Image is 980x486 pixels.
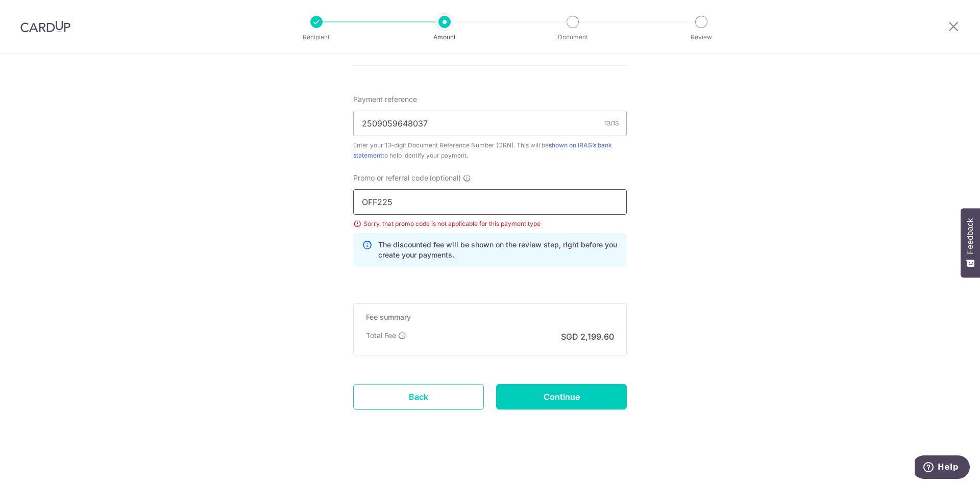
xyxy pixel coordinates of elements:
[496,384,627,410] input: Continue
[378,240,618,260] p: The discounted fee will be shown on the review step, right before you create your payments.
[429,173,461,183] span: (optional)
[20,20,70,33] img: CardUp
[353,140,627,161] div: Enter your 13-digit Document Reference Number (DRN). This will be to help identify your payment.
[407,32,482,42] p: Amount
[961,208,980,277] button: Feedback - Show survey
[561,330,614,343] p: SGD 2,199.60
[915,455,970,481] iframe: Opens a widget where you can find more information
[353,173,428,183] span: Promo or referral code
[353,219,627,229] div: Sorry, that promo code is not applicable for this payment type
[664,32,739,42] p: Review
[966,218,975,254] span: Feedback
[353,384,484,410] a: Back
[604,118,619,129] div: 13/13
[279,32,354,42] p: Recipient
[366,312,614,322] h5: Fee summary
[535,32,610,42] p: Document
[353,94,417,105] span: Payment reference
[366,330,396,341] p: Total Fee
